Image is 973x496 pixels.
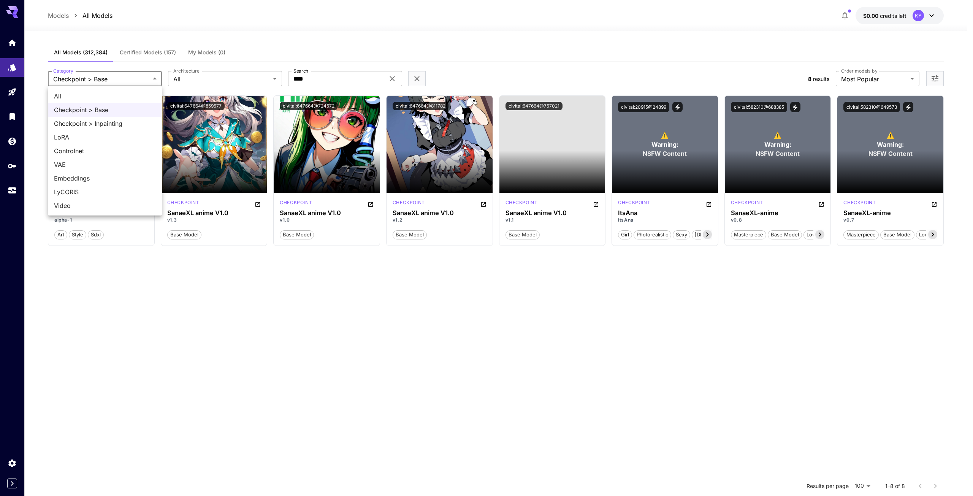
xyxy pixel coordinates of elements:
[54,133,156,142] span: LoRA
[54,187,156,196] span: LyCORIS
[54,92,156,101] span: All
[54,119,156,128] span: Checkpoint > Inpainting
[54,160,156,169] span: VAE
[54,174,156,183] span: Embeddings
[54,201,156,210] span: Video
[54,105,156,114] span: Checkpoint > Base
[54,146,156,155] span: Controlnet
